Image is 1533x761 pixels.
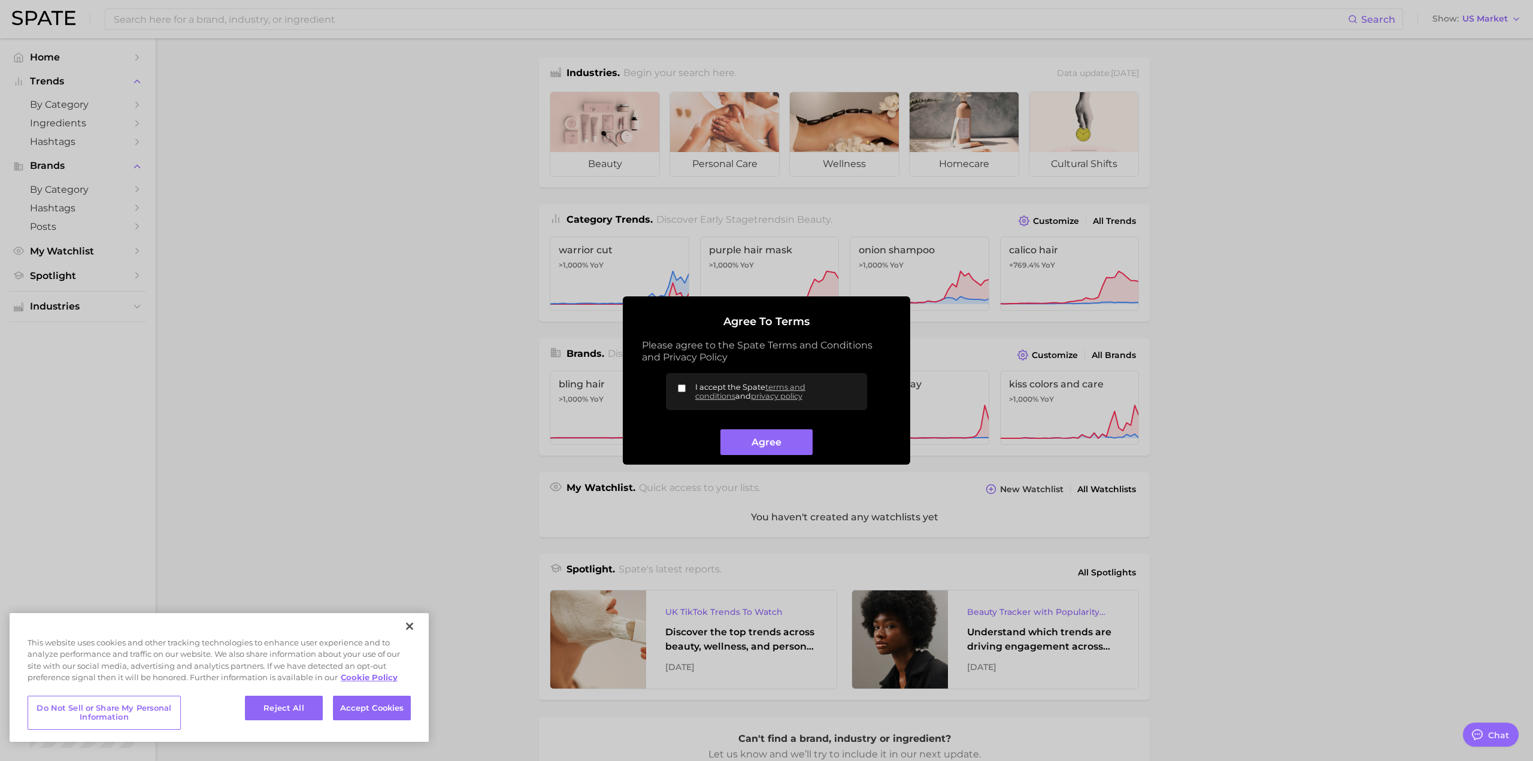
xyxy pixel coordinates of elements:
[341,672,398,682] a: More information about your privacy, opens in a new tab
[10,613,429,742] div: Privacy
[695,383,858,401] span: I accept the Spate and
[695,383,805,401] a: terms and conditions
[678,384,686,392] input: I accept the Spateterms and conditionsandprivacy policy
[28,696,181,730] button: Do Not Sell or Share My Personal Information
[642,339,891,363] p: Please agree to the Spate Terms and Conditions and Privacy Policy
[245,696,323,721] button: Reject All
[333,696,411,721] button: Accept Cookies
[720,429,812,455] button: Agree
[751,392,802,401] a: privacy policy
[642,316,891,329] h2: Agree to Terms
[10,637,429,690] div: This website uses cookies and other tracking technologies to enhance user experience and to analy...
[10,613,429,742] div: Cookie banner
[396,613,423,639] button: Close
